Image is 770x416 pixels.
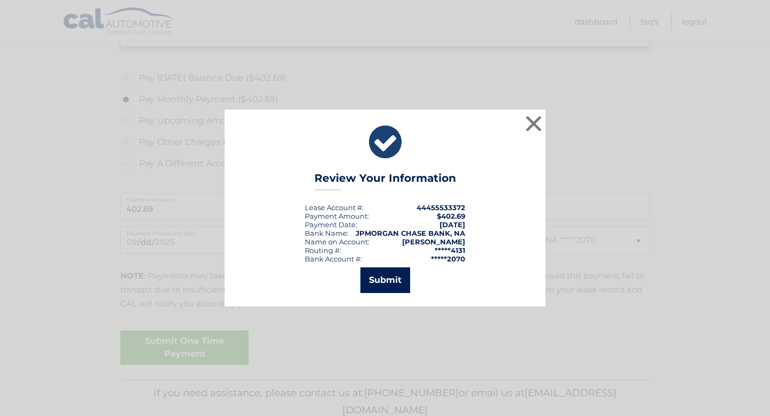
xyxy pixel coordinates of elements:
div: Lease Account #: [305,203,364,212]
div: Bank Name: [305,229,349,237]
button: Submit [360,267,410,293]
div: Name on Account: [305,237,369,246]
strong: JPMORGAN CHASE BANK, NA [356,229,465,237]
span: [DATE] [440,220,465,229]
div: Routing #: [305,246,341,255]
strong: [PERSON_NAME] [402,237,465,246]
span: $402.69 [437,212,465,220]
span: Payment Date [305,220,356,229]
div: Payment Amount: [305,212,369,220]
button: × [523,113,544,134]
h3: Review Your Information [314,172,456,190]
strong: 44455533372 [417,203,465,212]
div: : [305,220,357,229]
div: Bank Account #: [305,255,362,263]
